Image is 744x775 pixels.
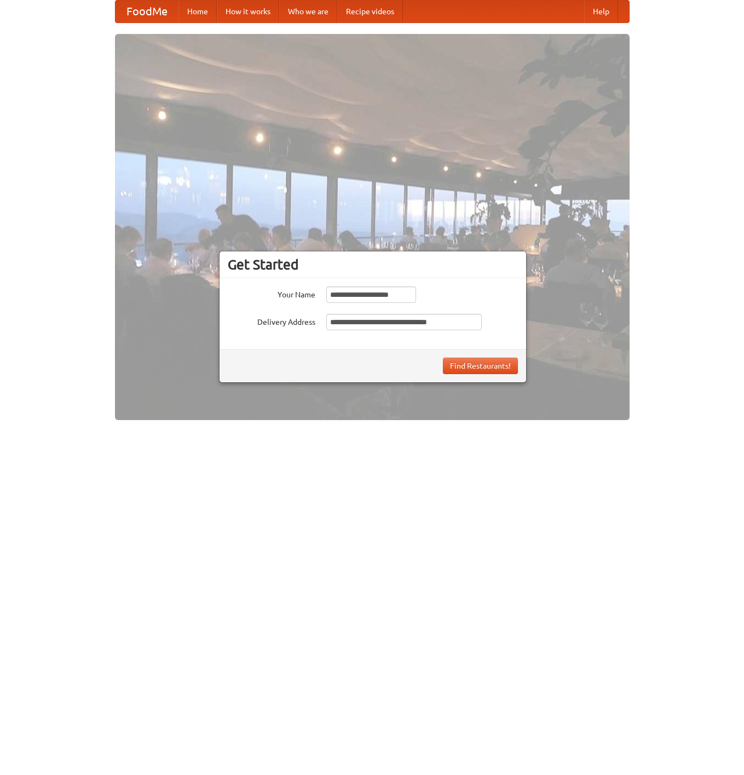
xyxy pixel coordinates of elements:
a: How it works [217,1,279,22]
a: Home [178,1,217,22]
a: Recipe videos [337,1,403,22]
button: Find Restaurants! [443,358,518,374]
a: Who we are [279,1,337,22]
a: FoodMe [116,1,178,22]
label: Delivery Address [228,314,315,328]
h3: Get Started [228,256,518,273]
a: Help [584,1,618,22]
label: Your Name [228,286,315,300]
